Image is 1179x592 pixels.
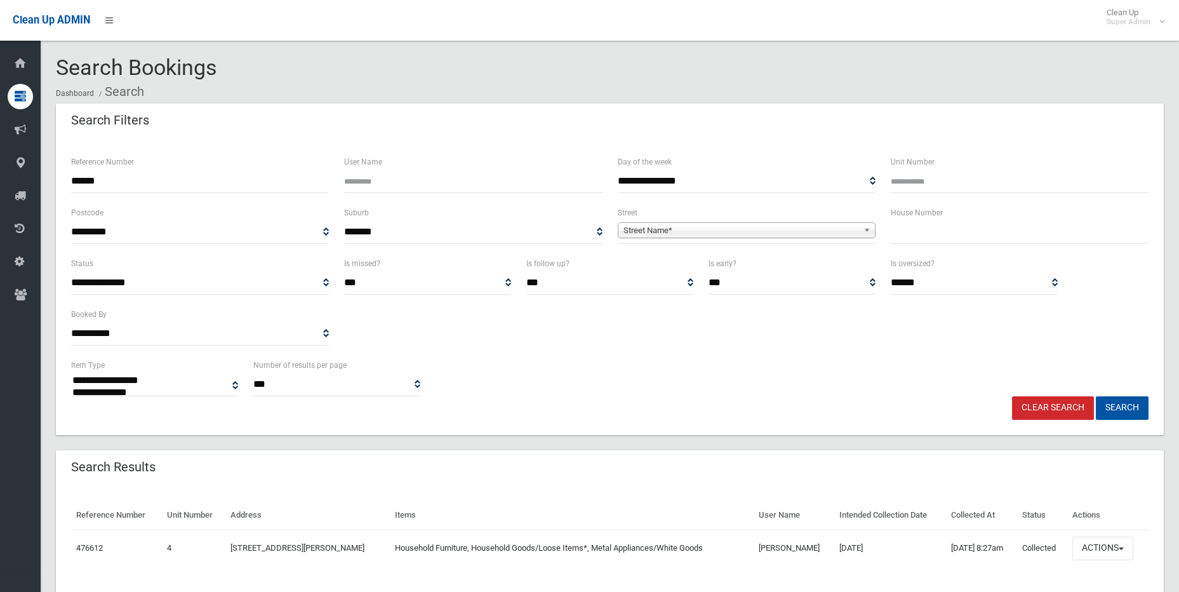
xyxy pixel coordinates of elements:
[1067,501,1149,530] th: Actions
[253,358,347,372] label: Number of results per page
[1072,537,1133,560] button: Actions
[1017,501,1067,530] th: Status
[1100,8,1163,27] span: Clean Up
[1107,17,1150,27] small: Super Admin
[754,501,835,530] th: User Name
[344,257,380,271] label: Is missed?
[709,257,736,271] label: Is early?
[13,14,90,26] span: Clean Up ADMIN
[1017,530,1067,567] td: Collected
[834,501,946,530] th: Intended Collection Date
[71,501,162,530] th: Reference Number
[946,530,1017,567] td: [DATE] 8:27am
[76,543,103,553] a: 476612
[71,358,105,372] label: Item Type
[390,530,753,567] td: Household Furniture, Household Goods/Loose Items*, Metal Appliances/White Goods
[56,108,164,133] header: Search Filters
[162,530,225,567] td: 4
[526,257,570,271] label: Is follow up?
[891,206,943,220] label: House Number
[623,223,858,238] span: Street Name*
[96,80,144,104] li: Search
[56,55,217,80] span: Search Bookings
[162,501,225,530] th: Unit Number
[344,155,382,169] label: User Name
[71,206,103,220] label: Postcode
[225,501,390,530] th: Address
[56,455,171,480] header: Search Results
[834,530,946,567] td: [DATE]
[71,257,93,271] label: Status
[754,530,835,567] td: [PERSON_NAME]
[618,206,637,220] label: Street
[390,501,753,530] th: Items
[891,257,935,271] label: Is oversized?
[618,155,672,169] label: Day of the week
[56,89,94,98] a: Dashboard
[1012,396,1094,420] a: Clear Search
[71,307,107,321] label: Booked By
[891,155,935,169] label: Unit Number
[946,501,1017,530] th: Collected At
[230,543,364,553] a: [STREET_ADDRESS][PERSON_NAME]
[344,206,369,220] label: Suburb
[1096,396,1149,420] button: Search
[71,155,134,169] label: Reference Number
